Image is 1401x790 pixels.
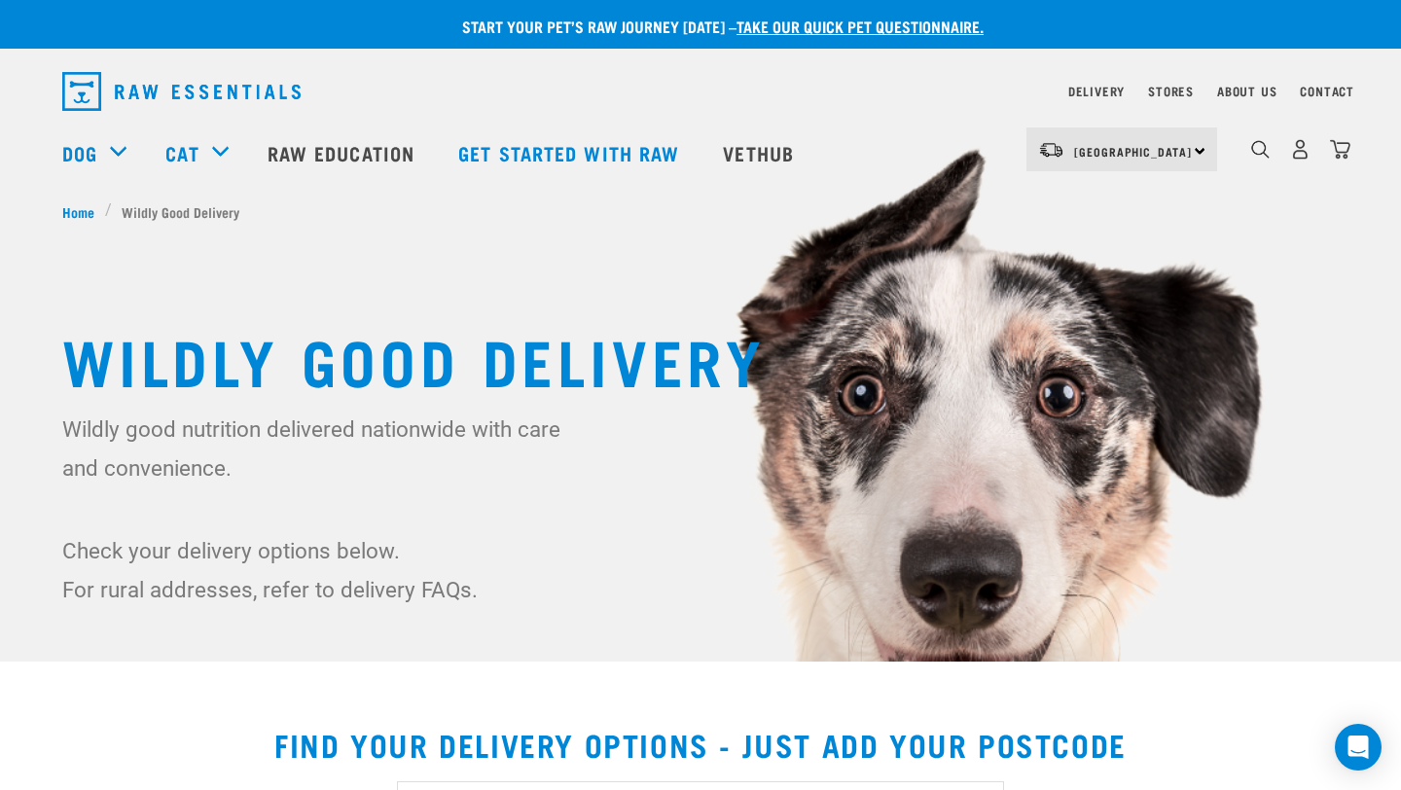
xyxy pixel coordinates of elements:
[1068,88,1125,94] a: Delivery
[1074,148,1192,155] span: [GEOGRAPHIC_DATA]
[1300,88,1354,94] a: Contact
[47,64,1354,119] nav: dropdown navigation
[62,201,94,222] span: Home
[439,114,703,192] a: Get started with Raw
[1335,724,1382,771] div: Open Intercom Messenger
[1290,139,1311,160] img: user.png
[62,201,1339,222] nav: breadcrumbs
[23,727,1378,762] h2: Find your delivery options - just add your postcode
[1330,139,1350,160] img: home-icon@2x.png
[1148,88,1194,94] a: Stores
[736,21,984,30] a: take our quick pet questionnaire.
[62,410,573,487] p: Wildly good nutrition delivered nationwide with care and convenience.
[62,324,1339,394] h1: Wildly Good Delivery
[62,531,573,609] p: Check your delivery options below. For rural addresses, refer to delivery FAQs.
[248,114,439,192] a: Raw Education
[703,114,818,192] a: Vethub
[62,201,105,222] a: Home
[1038,141,1064,159] img: van-moving.png
[165,138,198,167] a: Cat
[62,72,301,111] img: Raw Essentials Logo
[1217,88,1276,94] a: About Us
[1251,140,1270,159] img: home-icon-1@2x.png
[62,138,97,167] a: Dog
